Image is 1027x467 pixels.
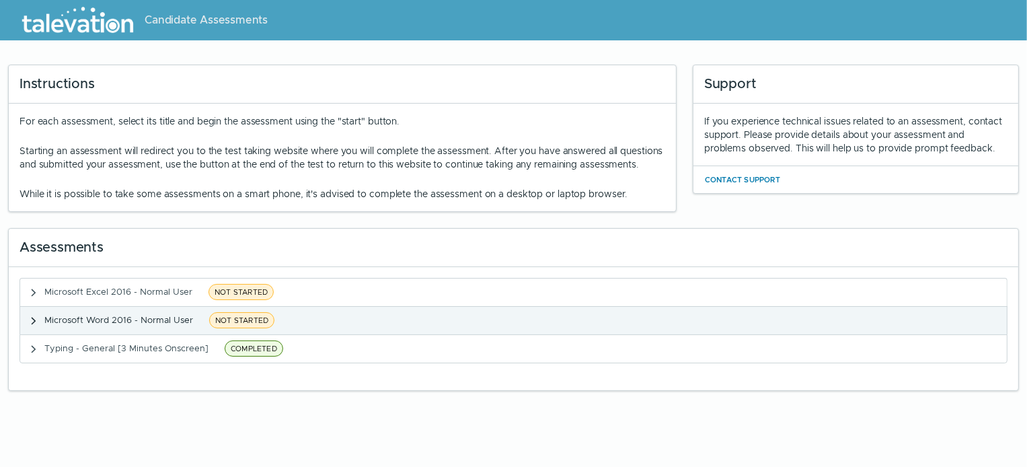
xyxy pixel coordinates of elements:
[209,312,274,328] span: NOT STARTED
[9,65,676,104] div: Instructions
[44,286,192,297] span: Microsoft Excel 2016 - Normal User
[20,279,1007,306] button: Microsoft Excel 2016 - Normal UserNOT STARTED
[20,114,665,201] div: For each assessment, select its title and begin the assessment using the "start" button.
[44,343,208,354] span: Typing - General [3 Minutes Onscreen]
[704,172,781,188] button: Contact Support
[44,314,193,326] span: Microsoft Word 2016 - Normal User
[20,335,1007,363] button: Typing - General [3 Minutes Onscreen]COMPLETED
[20,307,1007,334] button: Microsoft Word 2016 - Normal UserNOT STARTED
[16,3,139,37] img: Talevation_Logo_Transparent_white.png
[69,11,89,22] span: Help
[704,114,1007,155] div: If you experience technical issues related to an assessment, contact support. Please provide deta...
[208,284,274,300] span: NOT STARTED
[693,65,1018,104] div: Support
[9,229,1018,267] div: Assessments
[225,340,283,357] span: COMPLETED
[145,12,268,28] span: Candidate Assessments
[20,187,665,201] p: While it is possible to take some assessments on a smart phone, it's advised to complete the asse...
[20,144,665,171] p: Starting an assessment will redirect you to the test taking website where you will complete the a...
